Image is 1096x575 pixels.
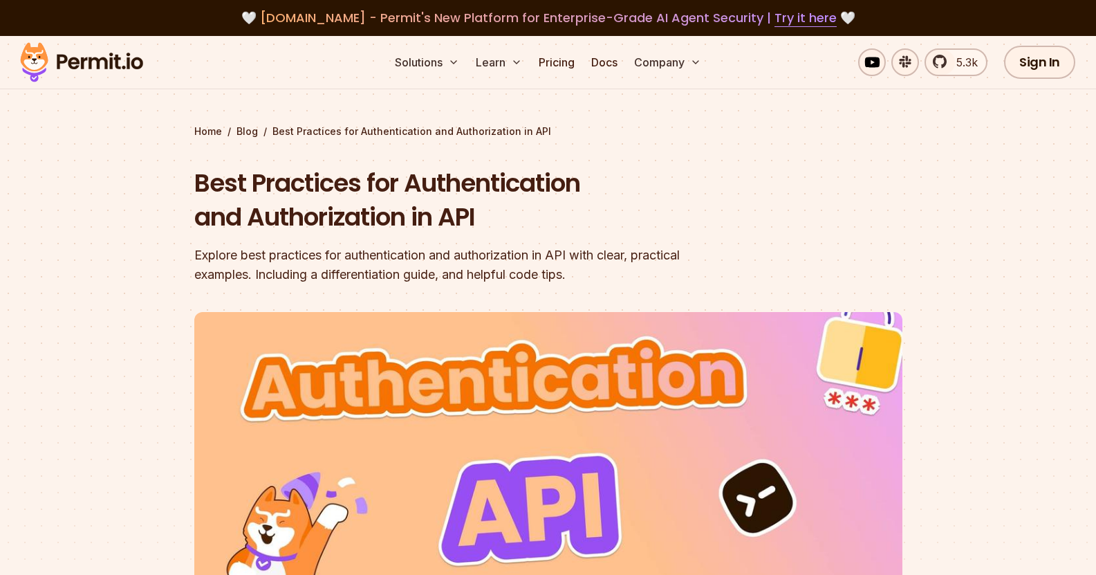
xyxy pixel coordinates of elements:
[260,9,837,26] span: [DOMAIN_NAME] - Permit's New Platform for Enterprise-Grade AI Agent Security |
[925,48,987,76] a: 5.3k
[14,39,149,86] img: Permit logo
[948,54,978,71] span: 5.3k
[194,246,725,284] div: Explore best practices for authentication and authorization in API with clear, practical examples...
[1004,46,1075,79] a: Sign In
[194,125,902,138] div: / /
[194,125,222,138] a: Home
[533,48,580,76] a: Pricing
[33,8,1063,28] div: 🤍 🤍
[470,48,528,76] button: Learn
[194,166,725,235] h1: Best Practices for Authentication and Authorization in API
[774,9,837,27] a: Try it here
[629,48,707,76] button: Company
[586,48,623,76] a: Docs
[389,48,465,76] button: Solutions
[236,125,258,138] a: Blog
